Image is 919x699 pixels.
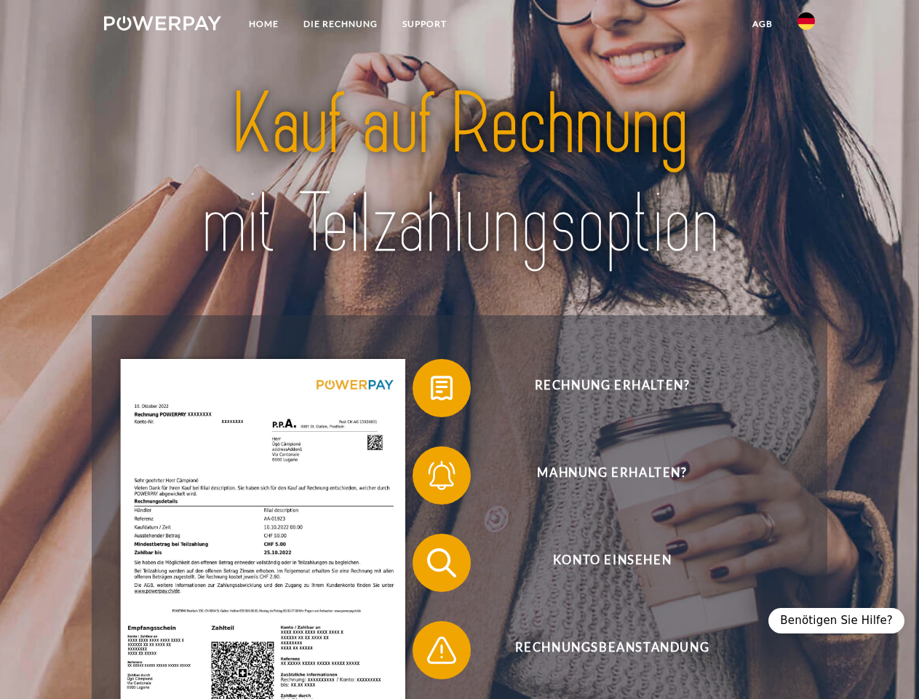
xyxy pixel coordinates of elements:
a: DIE RECHNUNG [291,11,390,37]
img: qb_bill.svg [423,370,460,406]
span: Mahnung erhalten? [434,446,790,505]
img: qb_search.svg [423,545,460,581]
a: agb [740,11,785,37]
img: qb_bell.svg [423,457,460,494]
img: logo-powerpay-white.svg [104,16,221,31]
img: qb_warning.svg [423,632,460,668]
button: Rechnungsbeanstandung [413,621,791,679]
button: Mahnung erhalten? [413,446,791,505]
span: Konto einsehen [434,534,790,592]
div: Benötigen Sie Hilfe? [768,608,904,633]
span: Rechnungsbeanstandung [434,621,790,679]
span: Rechnung erhalten? [434,359,790,417]
a: SUPPORT [390,11,459,37]
img: de [797,12,815,30]
a: Home [236,11,291,37]
button: Rechnung erhalten? [413,359,791,417]
img: title-powerpay_de.svg [139,70,780,279]
button: Konto einsehen [413,534,791,592]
